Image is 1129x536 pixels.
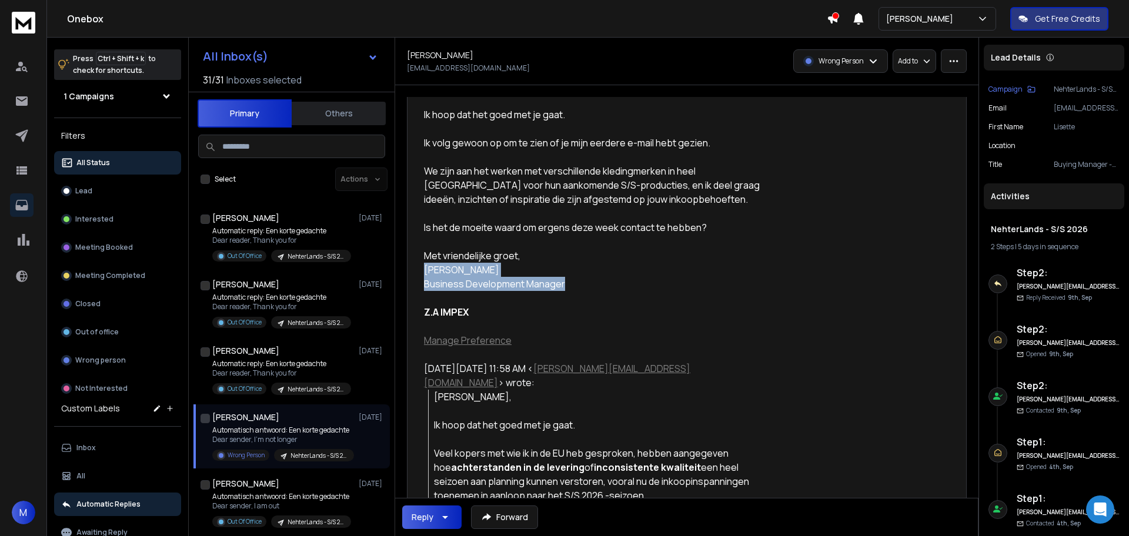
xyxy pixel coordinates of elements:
[1086,495,1114,524] div: Open Intercom Messenger
[359,413,385,422] p: [DATE]
[1017,491,1120,505] h6: Step 1 :
[203,73,224,87] span: 31 / 31
[212,501,351,511] p: Dear sender, I am out
[54,292,181,316] button: Closed
[424,108,565,121] span: Ik hoop dat het goed met je gaat.
[212,435,353,444] p: Dear sender, I'm not longer
[1017,378,1120,393] h6: Step 2 :
[1049,463,1073,471] span: 4th, Sep
[1010,7,1108,31] button: Get Free Credits
[226,73,302,87] h3: Inboxes selected
[12,12,35,33] img: logo
[64,91,114,102] h1: 1 Campaigns
[1017,508,1120,517] h6: [PERSON_NAME][EMAIL_ADDRESS][DOMAIN_NAME]
[1017,435,1120,449] h6: Step 1 :
[424,263,767,291] div: [PERSON_NAME] Business Development Manager
[1026,350,1073,359] p: Opened
[54,128,181,144] h3: Filters
[54,207,181,231] button: Interested
[203,51,268,62] h1: All Inbox(s)
[212,359,351,369] p: Automatic reply: Een korte gedachte
[991,242,1014,252] span: 2 Steps
[1017,282,1120,291] h6: [PERSON_NAME][EMAIL_ADDRESS][DOMAIN_NAME]
[988,141,1016,150] p: location
[212,236,351,245] p: Dear reader, Thank you for
[1026,463,1073,471] p: Opened
[212,293,351,302] p: Automatic reply: Een korte gedachte
[434,390,512,403] span: [PERSON_NAME],
[228,451,265,460] p: Wrong Person
[61,403,120,414] h3: Custom Labels
[75,215,113,224] p: Interested
[819,56,864,66] p: Wrong Person
[1017,266,1120,280] h6: Step 2 :
[984,183,1124,209] div: Activities
[1017,339,1120,347] h6: [PERSON_NAME][EMAIL_ADDRESS][DOMAIN_NAME]
[407,63,530,73] p: [EMAIL_ADDRESS][DOMAIN_NAME]
[1017,451,1120,460] h6: [PERSON_NAME][EMAIL_ADDRESS][DOMAIN_NAME]
[288,252,344,261] p: NehterLands - S/S 2026
[1026,406,1081,415] p: Contacted
[424,136,710,149] span: Ik volg gewoon op om te zien of je mijn eerdere e-mail hebt gezien.
[424,362,690,389] a: [PERSON_NAME][EMAIL_ADDRESS][DOMAIN_NAME]
[1054,103,1120,113] p: [EMAIL_ADDRESS][DOMAIN_NAME]
[75,356,126,365] p: Wrong person
[212,411,279,423] h1: [PERSON_NAME]
[1054,122,1120,132] p: Lisette
[1018,242,1078,252] span: 5 days in sequence
[988,160,1002,169] p: title
[1057,406,1081,414] span: 9th, Sep
[402,505,462,529] button: Reply
[991,242,1117,252] div: |
[12,501,35,524] button: M
[424,165,761,206] span: We zijn aan het werken met verschillende kledingmerken in heel [GEOGRAPHIC_DATA] voor hun aankome...
[76,158,110,168] p: All Status
[75,186,92,196] p: Lead
[359,280,385,289] p: [DATE]
[54,349,181,372] button: Wrong person
[228,252,262,260] p: Out Of Office
[1017,395,1120,404] h6: [PERSON_NAME][EMAIL_ADDRESS][DOMAIN_NAME]
[76,500,141,509] p: Automatic Replies
[1026,519,1081,528] p: Contacted
[412,511,433,523] div: Reply
[54,377,181,400] button: Not Interested
[991,223,1117,235] h1: NehterLands - S/S 2026
[451,461,584,474] strong: achterstanden in de levering
[594,461,701,474] strong: inconsistente kwaliteit
[212,212,279,224] h1: [PERSON_NAME]
[212,478,279,490] h1: [PERSON_NAME]
[54,236,181,259] button: Meeting Booked
[434,447,751,502] span: Veel kopers met wie ik in de EU heb gesproken, hebben aangegeven hoe of een heel seizoen aan plan...
[424,249,520,262] span: Met vriendelijke groet,
[193,45,388,68] button: All Inbox(s)
[212,369,351,378] p: Dear reader, Thank you for
[424,306,469,319] span: Z.A IMPEX
[212,226,351,236] p: Automatic reply: Een korte gedachte
[73,53,156,76] p: Press to check for shortcuts.
[228,384,262,393] p: Out Of Office
[75,327,119,337] p: Out of office
[424,361,767,390] div: [DATE][DATE] 11:58 AM < > wrote:
[991,52,1041,63] p: Lead Details
[54,179,181,203] button: Lead
[54,85,181,108] button: 1 Campaigns
[1035,13,1100,25] p: Get Free Credits
[212,426,353,435] p: Automatisch antwoord: Een korte gedachte
[471,505,538,529] button: Forward
[75,384,128,393] p: Not Interested
[1026,293,1092,302] p: Reply Received
[292,101,386,126] button: Others
[290,451,347,460] p: NehterLands - S/S 2026
[359,479,385,488] p: [DATE]
[1054,160,1120,169] p: Buying Manager - The Sting Dames
[898,56,918,66] p: Add to
[988,85,1036,94] button: Campaign
[288,319,344,327] p: NehterLands - S/S 2026
[54,436,181,460] button: Inbox
[212,302,351,311] p: Dear reader, Thank you for
[288,518,344,527] p: NehterLands - S/S 2026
